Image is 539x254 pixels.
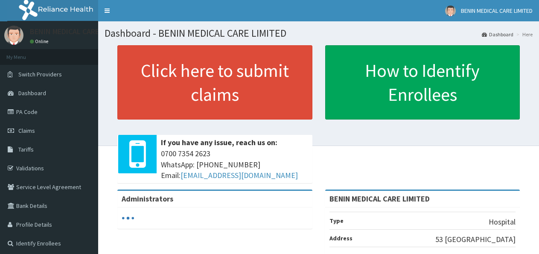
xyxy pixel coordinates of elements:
p: BENIN MEDICAL CARE LIMITED [30,28,127,35]
a: Click here to submit claims [117,45,312,120]
a: How to Identify Enrollees [325,45,520,120]
h1: Dashboard - BENIN MEDICAL CARE LIMITED [105,28,533,39]
span: Switch Providers [18,70,62,78]
b: Administrators [122,194,173,204]
img: User Image [4,26,23,45]
a: Online [30,38,50,44]
span: Dashboard [18,89,46,97]
p: Hospital [489,216,516,228]
a: [EMAIL_ADDRESS][DOMAIN_NAME] [181,170,298,180]
span: Claims [18,127,35,134]
b: If you have any issue, reach us on: [161,137,277,147]
span: 0700 7354 2623 WhatsApp: [PHONE_NUMBER] Email: [161,148,308,181]
strong: BENIN MEDICAL CARE LIMITED [329,194,430,204]
a: Dashboard [482,31,513,38]
li: Here [514,31,533,38]
b: Type [329,217,344,225]
svg: audio-loading [122,212,134,225]
span: BENIN MEDICAL CARE LIMITED [461,7,533,15]
span: Tariffs [18,146,34,153]
b: Address [329,234,353,242]
p: 53 [GEOGRAPHIC_DATA] [435,234,516,245]
img: User Image [445,6,456,16]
